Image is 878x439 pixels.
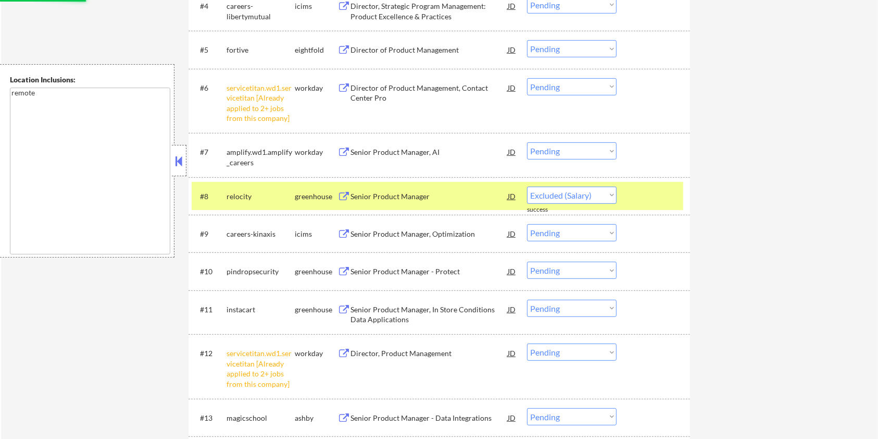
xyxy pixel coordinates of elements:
[227,229,295,239] div: careers-kinaxis
[295,191,337,202] div: greenhouse
[295,45,337,55] div: eightfold
[507,40,517,59] div: JD
[507,262,517,281] div: JD
[507,300,517,319] div: JD
[350,1,508,21] div: Director, Strategic Program Management: Product Excellence & Practices
[227,45,295,55] div: fortive
[10,75,170,85] div: Location Inclusions:
[227,83,295,124] div: servicetitan.wd1.servicetitan [Already applied to 2+ jobs from this company]
[200,266,218,277] div: #10
[507,187,517,205] div: JD
[295,1,337,11] div: icims
[295,304,337,315] div: greenhouse
[295,229,337,239] div: icims
[200,413,218,423] div: #13
[227,266,295,277] div: pindropsecurity
[227,191,295,202] div: relocity
[295,266,337,277] div: greenhouse
[350,45,508,55] div: Director of Product Management
[227,413,295,423] div: magicschool
[227,147,295,167] div: amplify.wd1.amplify_careers
[350,147,508,157] div: Senior Product Manager, AI
[527,205,569,214] div: success
[350,266,508,277] div: Senior Product Manager - Protect
[507,142,517,161] div: JD
[350,229,508,239] div: Senior Product Manager, Optimization
[350,83,508,103] div: Director of Product Management, Contact Center Pro
[200,348,218,359] div: #12
[507,224,517,243] div: JD
[200,191,218,202] div: #8
[295,348,337,359] div: workday
[507,408,517,427] div: JD
[200,304,218,315] div: #11
[227,348,295,389] div: servicetitan.wd1.servicetitan [Already applied to 2+ jobs from this company]
[200,45,218,55] div: #5
[200,1,218,11] div: #4
[200,229,218,239] div: #9
[200,83,218,93] div: #6
[295,147,337,157] div: workday
[227,1,295,21] div: careers-libertymutual
[295,413,337,423] div: ashby
[350,304,508,325] div: Senior Product Manager, In Store Conditions Data Applications
[200,147,218,157] div: #7
[350,191,508,202] div: Senior Product Manager
[507,344,517,362] div: JD
[227,304,295,315] div: instacart
[350,413,508,423] div: Senior Product Manager - Data Integrations
[350,348,508,359] div: Director, Product Management
[295,83,337,93] div: workday
[507,78,517,97] div: JD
